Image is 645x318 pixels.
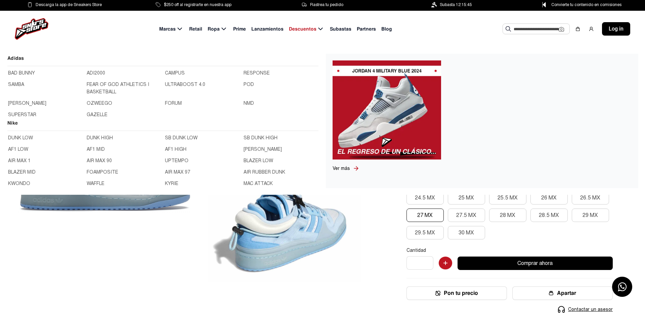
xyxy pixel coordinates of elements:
span: Lanzamientos [251,26,284,33]
a: KYRIE [165,180,240,187]
span: Contactar un asesor [568,306,613,313]
span: Log in [609,25,623,33]
a: FEAR OF GOD ATHLETICS I BASKETBALL [87,81,161,96]
span: Retail [189,26,202,33]
button: 28 MX [489,209,526,222]
button: Apartar [512,286,613,300]
button: Comprar ahora [458,257,613,270]
span: Marcas [159,26,176,33]
a: NMD [244,100,318,107]
img: shopping [575,26,580,32]
img: Buscar [506,26,511,32]
a: KWONDO [8,180,83,187]
a: FORUM [165,100,240,107]
a: OZWEEGO [87,100,161,107]
a: SB DUNK HIGH [244,134,318,142]
a: WAFFLE [87,180,161,187]
button: 29.5 MX [406,226,444,239]
h2: Adidas [7,54,318,66]
a: SB DUNK LOW [165,134,240,142]
a: SAMBA [8,81,83,96]
img: Cámara [559,27,564,32]
button: 25.5 MX [489,191,526,205]
a: FOAMPOSITE [87,169,161,176]
a: AF1 MID [87,146,161,153]
a: AF1 HIGH [165,146,240,153]
img: wallet-05.png [549,290,554,296]
a: Ver más [333,165,353,172]
img: Icon.png [435,290,440,296]
a: MAC ATTACK [244,180,318,187]
a: DUNK LOW [8,134,83,142]
span: Ver más [333,166,350,171]
button: 24.5 MX [406,191,444,205]
span: Blog [381,26,392,33]
a: AIR MAX 97 [165,169,240,176]
img: user [589,26,594,32]
a: CAMPUS [165,70,240,77]
span: Descarga la app de Sneakers Store [36,1,102,8]
a: AIR RUBBER DUNK [244,169,318,176]
p: Cantidad [406,247,613,254]
img: Control Point Icon [540,2,548,7]
img: logo [15,18,48,40]
span: Subasta 12:15:45 [440,1,472,8]
a: UPTEMPO [165,157,240,165]
a: ADI2000 [87,70,161,77]
a: RESPONSE [244,70,318,77]
a: BLAZER LOW [244,157,318,165]
a: BLAZER MID [8,169,83,176]
button: 29 MX [572,209,609,222]
span: Rastrea tu pedido [310,1,343,8]
button: 28.5 MX [530,209,568,222]
a: ULTRABOOST 4.0 [165,81,240,96]
button: 26 MX [530,191,568,205]
a: DUNK HIGH [87,134,161,142]
span: Descuentos [289,26,316,33]
button: 27 MX [406,209,444,222]
span: Partners [357,26,376,33]
button: 27.5 MX [448,209,485,222]
a: AF1 LOW [8,146,83,153]
button: 25 MX [448,191,485,205]
span: Prime [233,26,246,33]
a: [PERSON_NAME] [244,146,318,153]
button: 30 MX [448,226,485,239]
a: AIR MAX 90 [87,157,161,165]
h2: Nike [7,119,318,131]
a: AIR MAX 1 [8,157,83,165]
a: POD [244,81,318,96]
a: BAD BUNNY [8,70,83,77]
img: Agregar al carrito [439,257,452,270]
span: Subastas [330,26,351,33]
a: SUPERSTAR [8,111,83,119]
button: 26.5 MX [572,191,609,205]
span: Ropa [208,26,220,33]
span: $250 off al registrarte en nuestra app [164,1,231,8]
button: Pon tu precio [406,286,507,300]
a: [PERSON_NAME] [8,100,83,107]
span: Convierte tu contenido en comisiones [551,1,621,8]
a: GAZELLE [87,111,161,119]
